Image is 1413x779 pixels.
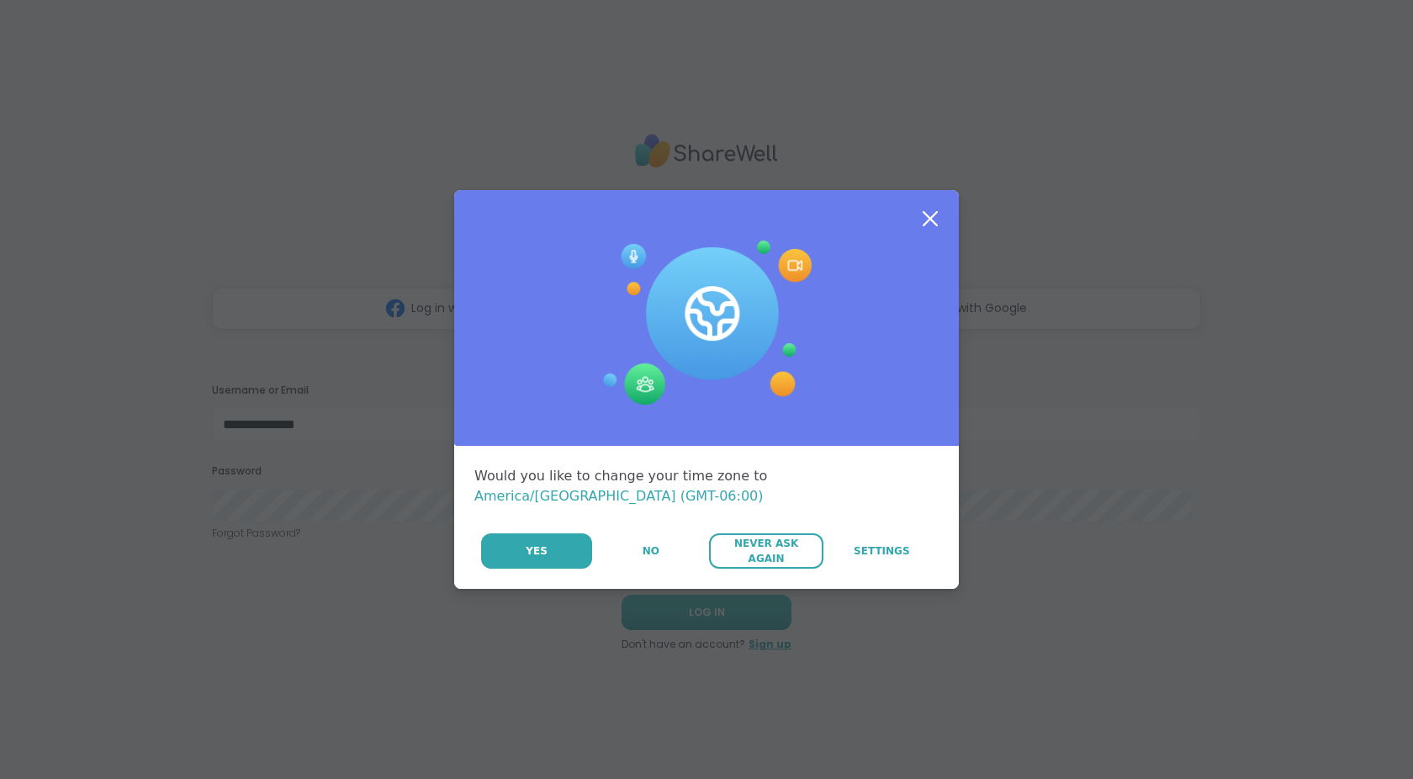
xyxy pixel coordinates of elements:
span: No [643,543,659,559]
span: Never Ask Again [717,536,814,566]
button: Never Ask Again [709,533,823,569]
span: Settings [854,543,910,559]
button: Yes [481,533,592,569]
button: No [594,533,707,569]
img: Session Experience [601,241,812,405]
div: Would you like to change your time zone to [474,466,939,506]
a: Settings [825,533,939,569]
span: America/[GEOGRAPHIC_DATA] (GMT-06:00) [474,488,764,504]
span: Yes [526,543,548,559]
